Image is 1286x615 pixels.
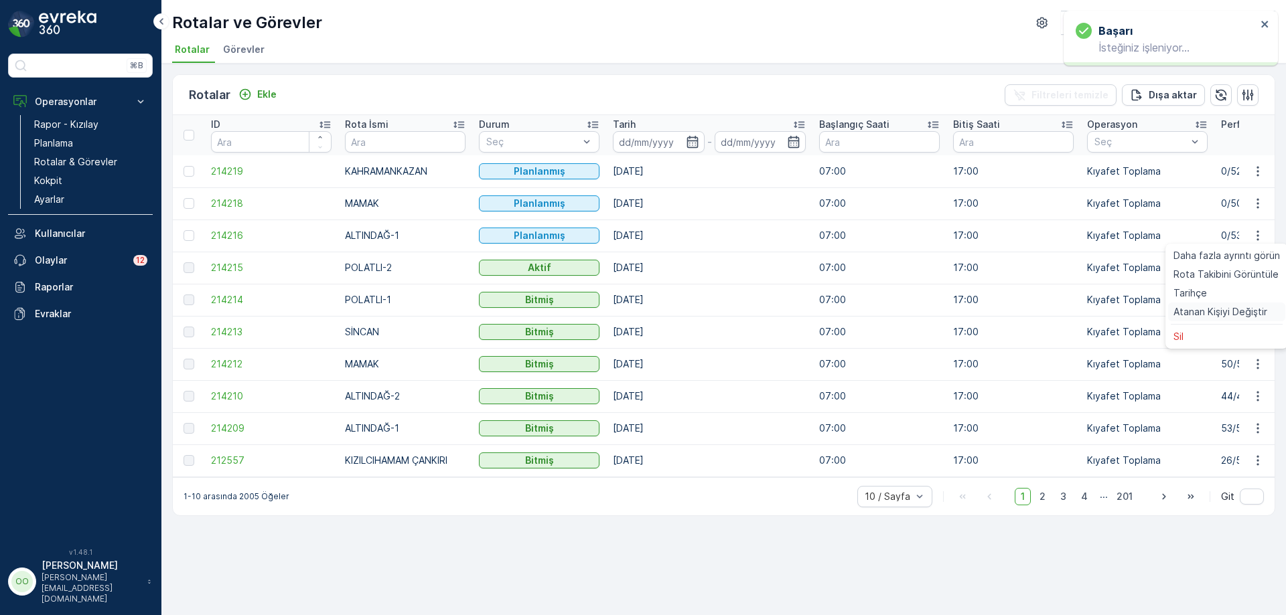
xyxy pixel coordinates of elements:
input: Ara [953,131,1074,153]
span: Rotalar [175,43,210,56]
p: Kullanıcılar [35,227,147,240]
input: Ara [211,131,332,153]
a: 214212 [211,357,332,371]
td: Kıyafet Toplama [1080,316,1214,348]
p: Operasyonlar [35,95,126,108]
td: [DATE] [606,187,812,219]
span: Görevler [223,43,265,56]
div: OO [11,571,33,592]
input: Ara [819,131,940,153]
button: Operasyonlar [8,88,153,115]
p: Evraklar [35,307,147,321]
button: Planlanmış [479,195,599,211]
p: Seç [1094,135,1187,149]
td: Kıyafet Toplama [1080,155,1214,187]
a: Rotalar & Görevler [29,153,153,171]
td: 07:00 [812,187,946,219]
p: Filtreleri temizle [1031,88,1109,102]
p: ID [211,118,220,131]
span: Rota Takibini Görüntüle [1173,268,1279,281]
td: Kıyafet Toplama [1080,444,1214,476]
a: 214214 [211,293,332,306]
p: 12 [136,255,145,266]
span: Git [1221,490,1234,503]
button: Bitmiş [479,292,599,308]
td: KIZILCIHAMAM ÇANKIRI [338,444,472,476]
button: Filtreleri temizle [1005,84,1117,106]
p: Tarih [613,118,636,131]
span: 2 [1033,488,1052,505]
p: Raporlar [35,280,147,294]
td: 17:00 [946,219,1080,252]
td: 17:00 [946,348,1080,380]
p: 1-10 arasında 2005 Öğeler [184,491,289,502]
p: Bitmiş [525,325,554,339]
td: [DATE] [606,380,812,412]
p: Rotalar [189,86,230,104]
td: Kıyafet Toplama [1080,219,1214,252]
a: 214218 [211,197,332,210]
td: 17:00 [946,252,1080,284]
td: POLATLI-2 [338,252,472,284]
p: Bitiş Saati [953,118,1000,131]
td: 07:00 [812,155,946,187]
p: Performans [1221,118,1275,131]
td: 07:00 [812,284,946,316]
p: [PERSON_NAME][EMAIL_ADDRESS][DOMAIN_NAME] [42,572,141,604]
span: v 1.48.1 [8,548,153,556]
a: Olaylar12 [8,247,153,274]
p: ⌘B [130,60,143,71]
button: Bitmiş [479,420,599,436]
p: Rotalar ve Görevler [172,12,322,33]
a: 214210 [211,389,332,403]
td: 07:00 [812,444,946,476]
td: Kıyafet Toplama [1080,380,1214,412]
button: Bitmiş [479,452,599,468]
p: Bitmiş [525,422,554,435]
td: 17:00 [946,187,1080,219]
span: Sil [1173,330,1184,343]
td: [DATE] [606,316,812,348]
span: 201 [1111,488,1139,505]
p: Aktif [528,261,551,274]
span: Tarihçe [1173,286,1207,300]
span: 1 [1015,488,1031,505]
div: Toggle Row Selected [184,327,194,337]
td: 17:00 [946,316,1080,348]
p: Bitmiş [525,454,554,467]
input: dd/mm/yyyy [715,131,806,153]
td: [DATE] [606,284,812,316]
td: 07:00 [812,252,946,284]
p: Başlangıç Saati [819,118,889,131]
p: Planlanmış [514,229,565,242]
img: logo_dark-DEwI_e13.png [39,11,96,37]
a: Rota Takibini Görüntüle [1168,265,1285,284]
button: Dışa aktar [1122,84,1205,106]
td: 07:00 [812,348,946,380]
a: Evraklar [8,300,153,327]
p: Dışa aktar [1149,88,1197,102]
span: 214219 [211,165,332,178]
p: Bitmiş [525,389,554,403]
p: [PERSON_NAME] [42,559,141,572]
a: 212557 [211,454,332,467]
button: Bitmiş [479,356,599,372]
td: 07:00 [812,219,946,252]
td: 17:00 [946,380,1080,412]
td: Kıyafet Toplama [1080,187,1214,219]
div: Toggle Row Selected [184,359,194,369]
a: Kullanıcılar [8,220,153,247]
div: Toggle Row Selected [184,198,194,209]
td: SİNCAN [338,316,472,348]
div: Toggle Row Selected [184,391,194,402]
div: Toggle Row Selected [184,262,194,273]
td: KAHRAMANKAZAN [338,155,472,187]
div: Toggle Row Selected [184,230,194,241]
td: 17:00 [946,284,1080,316]
button: Bitmiş [479,324,599,340]
p: Operasyon [1087,118,1137,131]
input: Ara [345,131,466,153]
